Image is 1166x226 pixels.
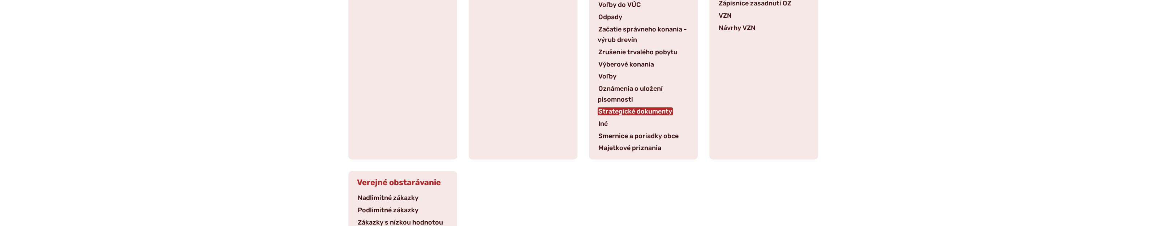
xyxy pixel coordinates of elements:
[598,107,673,115] a: Strategické dokumenty
[598,72,617,80] a: Voľby
[598,120,608,128] a: Iné
[598,132,679,140] a: Smernice a poriadky obce
[598,13,623,21] a: Odpady
[598,85,663,103] a: Oznámenia o uložení písomnosti
[598,60,655,68] a: Výberové konania
[718,12,732,20] a: VZN
[598,1,641,9] a: Voľby do VÚC
[598,144,662,152] a: Majetkové priznania
[357,194,419,202] a: Nadlimitné zákazky
[598,48,678,56] a: Zrušenie trvalého pobytu
[598,25,687,44] a: Začatie správneho konania - výrub drevín
[348,171,457,193] h3: Verejné obstarávanie
[718,24,756,32] a: Návrhy VZN
[357,206,419,214] a: Podlimitné zákazky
